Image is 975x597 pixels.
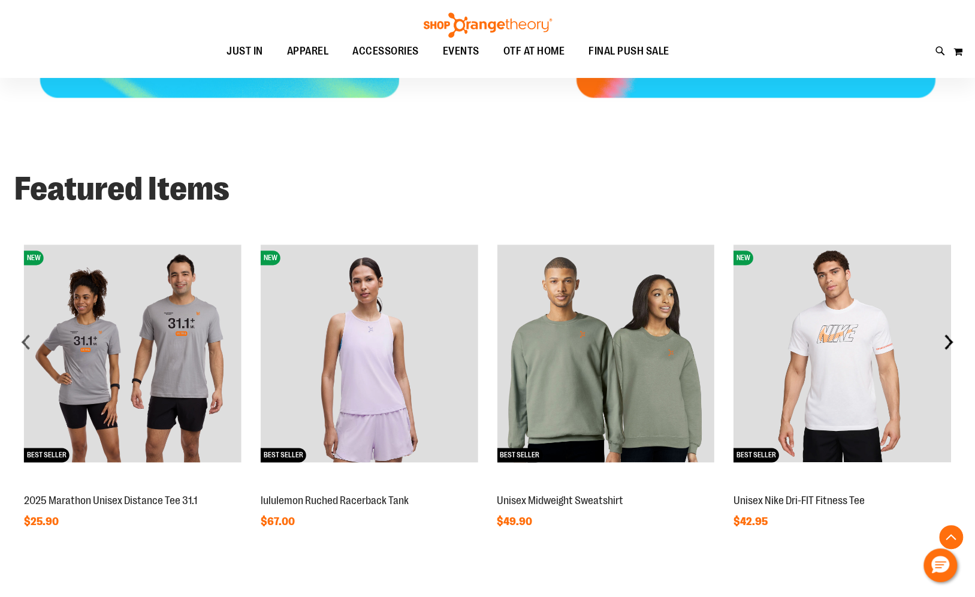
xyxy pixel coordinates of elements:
span: NEW [24,251,44,265]
a: Unisex Nike Dri-FIT Fitness TeeNEWBEST SELLER [733,481,951,491]
span: ACCESSORIES [352,38,419,65]
strong: Featured Items [14,170,230,207]
span: EVENTS [443,38,479,65]
img: lululemon Ruched Racerback Tank [261,245,478,462]
a: lululemon Ruched Racerback TankNEWBEST SELLER [261,481,478,491]
span: JUST IN [227,38,263,65]
span: FINAL PUSH SALE [588,38,669,65]
a: 2025 Marathon Unisex Distance Tee 31.1NEWBEST SELLER [24,481,242,491]
span: BEST SELLER [24,448,70,462]
a: APPAREL [275,38,341,65]
span: $25.90 [24,515,61,527]
div: prev [14,330,38,354]
a: Unisex Midweight SweatshirtBEST SELLER [497,481,714,491]
span: NEW [261,251,280,265]
span: BEST SELLER [497,448,542,462]
span: $49.90 [497,515,534,527]
a: ACCESSORIES [340,38,431,65]
a: lululemon Ruched Racerback Tank [261,495,409,506]
a: 2025 Marathon Unisex Distance Tee 31.1 [24,495,197,506]
img: Unisex Midweight Sweatshirt [497,245,714,462]
span: APPAREL [287,38,329,65]
a: EVENTS [431,38,491,65]
a: FINAL PUSH SALE [576,38,681,65]
div: next [937,330,961,354]
span: OTF AT HOME [503,38,565,65]
img: Shop Orangetheory [422,13,554,38]
a: OTF AT HOME [491,38,577,65]
a: JUST IN [215,38,275,65]
img: 2025 Marathon Unisex Distance Tee 31.1 [24,245,242,462]
button: Hello, have a question? Let’s chat. [923,548,957,582]
a: Unisex Nike Dri-FIT Fitness Tee [733,495,865,506]
span: BEST SELLER [261,448,306,462]
span: $67.00 [261,515,297,527]
span: BEST SELLER [733,448,779,462]
button: Back To Top [939,525,963,549]
img: Unisex Nike Dri-FIT Fitness Tee [733,245,951,462]
span: NEW [733,251,753,265]
a: Unisex Midweight Sweatshirt [497,495,623,506]
span: $42.95 [733,515,769,527]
